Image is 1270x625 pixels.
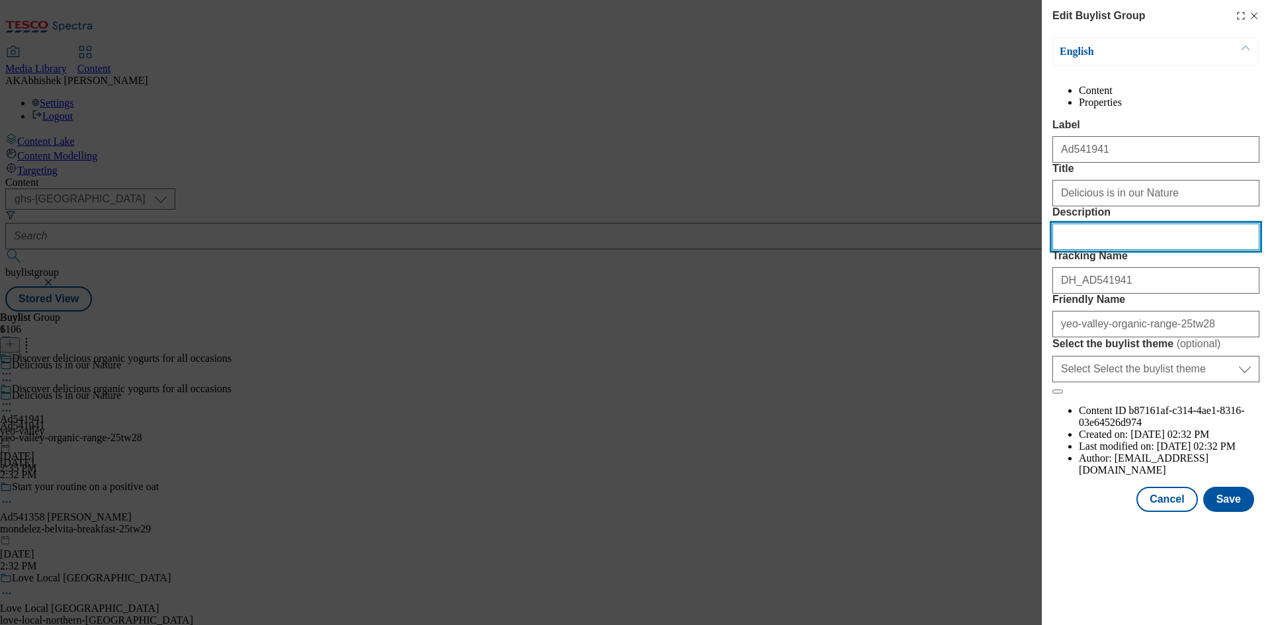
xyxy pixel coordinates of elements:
li: Created on: [1079,429,1259,440]
span: [DATE] 02:32 PM [1130,429,1209,440]
input: Enter Description [1052,224,1259,250]
li: Content [1079,85,1259,97]
button: Save [1203,487,1254,512]
label: Description [1052,206,1259,218]
input: Enter Label [1052,136,1259,163]
input: Enter Tracking Name [1052,267,1259,294]
li: Last modified on: [1079,440,1259,452]
p: English [1060,45,1199,58]
span: b87161af-c314-4ae1-8316-03e64526d974 [1079,405,1245,428]
label: Select the buylist theme [1052,337,1259,351]
li: Content ID [1079,405,1259,429]
label: Friendly Name [1052,294,1259,306]
input: Enter Title [1052,180,1259,206]
li: Properties [1079,97,1259,108]
span: [EMAIL_ADDRESS][DOMAIN_NAME] [1079,452,1208,476]
button: Cancel [1136,487,1197,512]
li: Author: [1079,452,1259,476]
input: Enter Friendly Name [1052,311,1259,337]
label: Label [1052,119,1259,131]
label: Title [1052,163,1259,175]
h4: Edit Buylist Group [1052,8,1145,24]
span: ( optional ) [1177,338,1221,349]
label: Tracking Name [1052,250,1259,262]
span: [DATE] 02:32 PM [1157,440,1236,452]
